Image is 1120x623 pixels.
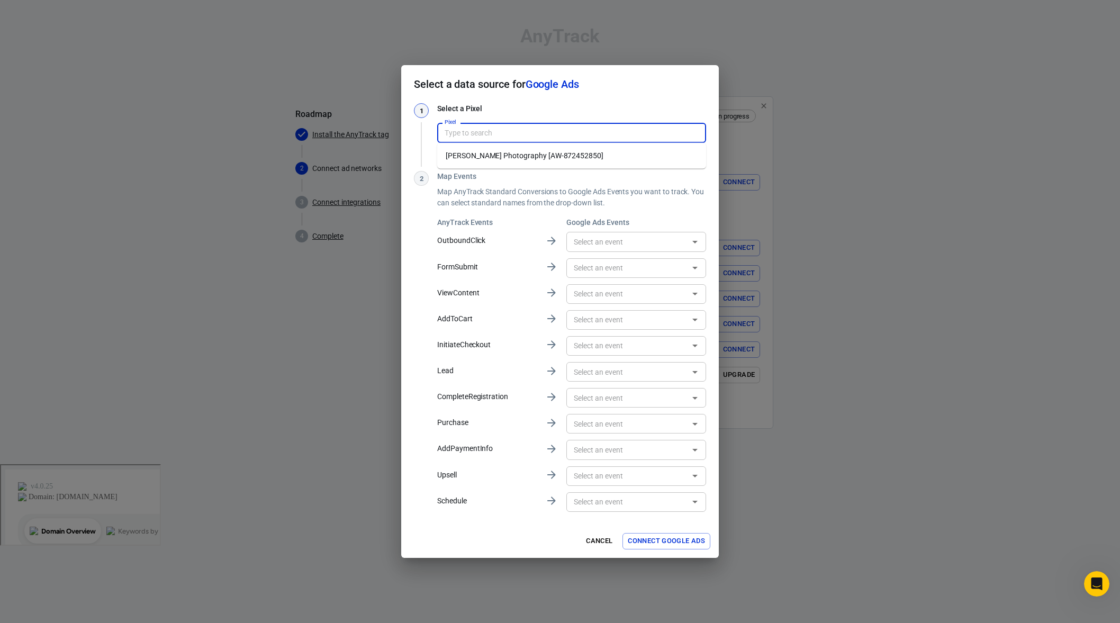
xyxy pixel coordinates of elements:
div: Keywords by Traffic [117,62,178,69]
li: [PERSON_NAME] Photography [AW-872452850] [437,147,706,165]
span: Google Ads [526,78,579,91]
p: AddToCart [437,313,537,324]
p: Schedule [437,495,537,507]
p: ViewContent [437,287,537,299]
h6: Google Ads Events [566,217,706,228]
button: Open [688,234,702,249]
button: Open [688,365,702,380]
label: Pixel [445,118,456,126]
h2: Select a data source for [401,65,719,103]
iframe: Intercom live chat [1084,571,1109,597]
input: Select an event [570,443,685,456]
img: tab_domain_overview_orange.svg [29,61,37,70]
button: Open [688,391,702,405]
p: InitiateCheckout [437,339,537,350]
img: tab_keywords_by_traffic_grey.svg [105,61,114,70]
p: Purchase [437,417,537,428]
p: OutboundClick [437,235,537,246]
p: AddPaymentInfo [437,443,537,454]
input: Select an event [570,469,685,483]
p: FormSubmit [437,261,537,273]
div: v 4.0.25 [30,17,52,25]
button: Open [688,443,702,457]
p: Upsell [437,469,537,481]
h3: Select a Pixel [437,103,706,114]
img: website_grey.svg [17,28,25,36]
input: Select an event [570,339,685,353]
img: logo_orange.svg [17,17,25,25]
button: Open [688,417,702,431]
input: Select an event [570,391,685,404]
input: Select an event [570,417,685,430]
h3: Map Events [437,171,706,182]
p: Lead [437,365,537,376]
div: Domain: [DOMAIN_NAME] [28,28,116,36]
h6: AnyTrack Events [437,217,537,228]
div: 2 [414,171,429,186]
button: Open [688,468,702,483]
input: Type to search [440,126,701,139]
div: 1 [414,103,429,118]
div: Domain Overview [40,62,95,69]
input: Select an event [570,495,685,509]
button: Open [688,494,702,509]
p: Map AnyTrack Standard Conversions to Google Ads Events you want to track. You can select standard... [437,186,706,209]
input: Select an event [570,287,685,301]
input: Select an event [570,365,685,378]
button: Open [688,286,702,301]
input: Select an event [570,313,685,327]
button: Cancel [582,533,616,549]
button: Open [688,338,702,353]
input: Select an event [570,261,685,275]
button: Open [688,260,702,275]
input: Select an event [570,235,685,248]
button: Open [688,312,702,327]
button: Connect Google Ads [622,533,710,549]
p: CompleteRegistration [437,391,537,402]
